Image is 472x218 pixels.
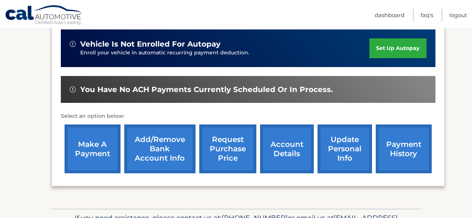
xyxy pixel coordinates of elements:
a: set up autopay [369,38,426,58]
img: alert-white.svg [70,86,76,92]
span: vehicle is not enrolled for autopay [80,40,221,49]
a: update personal info [318,124,372,173]
a: make a payment [65,124,121,173]
a: payment history [376,124,432,173]
a: account details [260,124,314,173]
p: Enroll your vehicle in automatic recurring payment deduction. [80,49,370,57]
p: Select an option below: [61,112,435,121]
a: Dashboard [375,9,404,21]
a: Add/Remove bank account info [124,124,196,173]
a: Cal Automotive [5,5,83,26]
a: FAQ's [421,9,433,21]
a: Logout [449,9,467,21]
span: You have no ACH payments currently scheduled or in process. [80,85,333,94]
a: request purchase price [199,124,256,173]
img: alert-white.svg [70,41,76,47]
